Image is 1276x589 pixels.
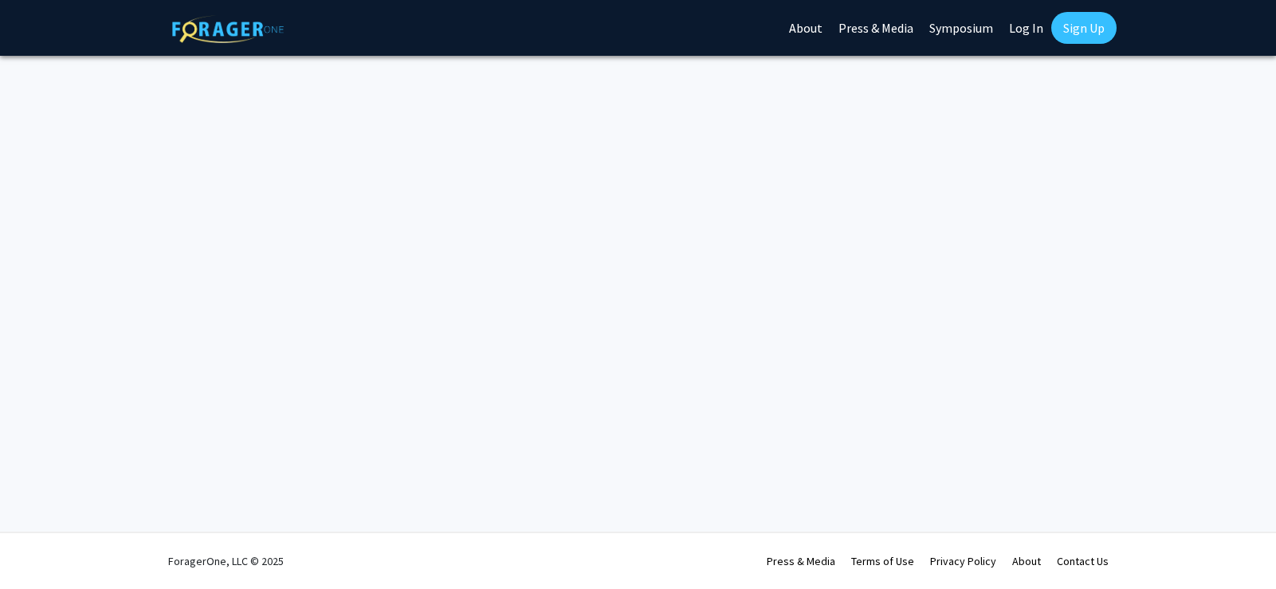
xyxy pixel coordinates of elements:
[1012,554,1041,568] a: About
[930,554,996,568] a: Privacy Policy
[1057,554,1109,568] a: Contact Us
[168,533,284,589] div: ForagerOne, LLC © 2025
[767,554,835,568] a: Press & Media
[172,15,284,43] img: ForagerOne Logo
[851,554,914,568] a: Terms of Use
[1051,12,1117,44] a: Sign Up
